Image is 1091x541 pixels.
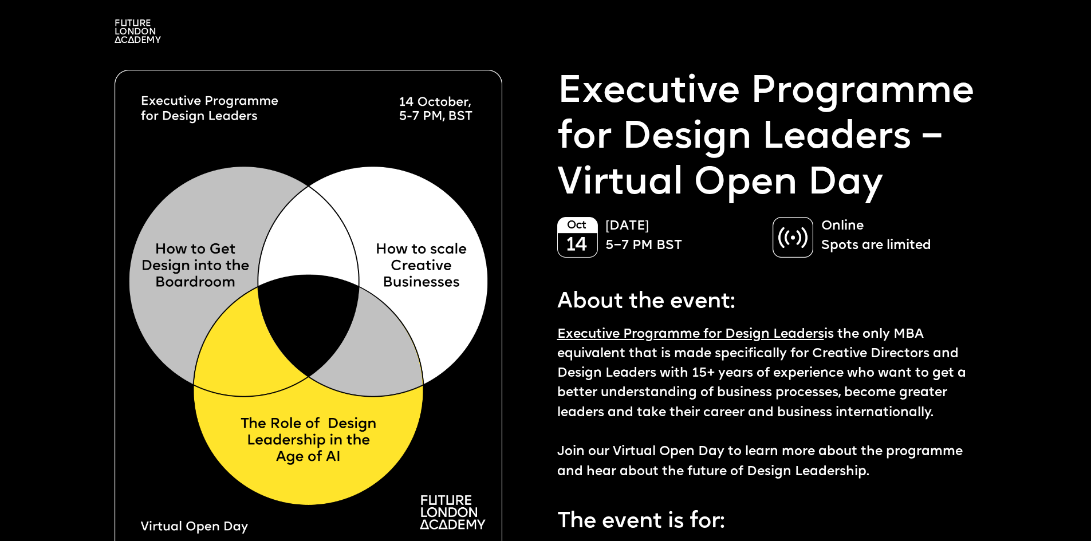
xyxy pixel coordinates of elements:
[557,70,988,207] p: Executive Programme for Design Leaders – Virtual Open Day
[115,19,161,43] img: A logo saying in 3 lines: Future London Academy
[557,499,988,538] p: The event is for:
[557,279,988,318] p: About the event:
[557,325,988,482] p: is the only MBA equivalent that is made specifically for Creative Directors and Design Leaders wi...
[821,217,976,256] p: Online Spots are limited
[605,217,761,256] p: [DATE] 5–7 PM BST
[557,328,824,341] a: Executive Programme for Design Leaders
